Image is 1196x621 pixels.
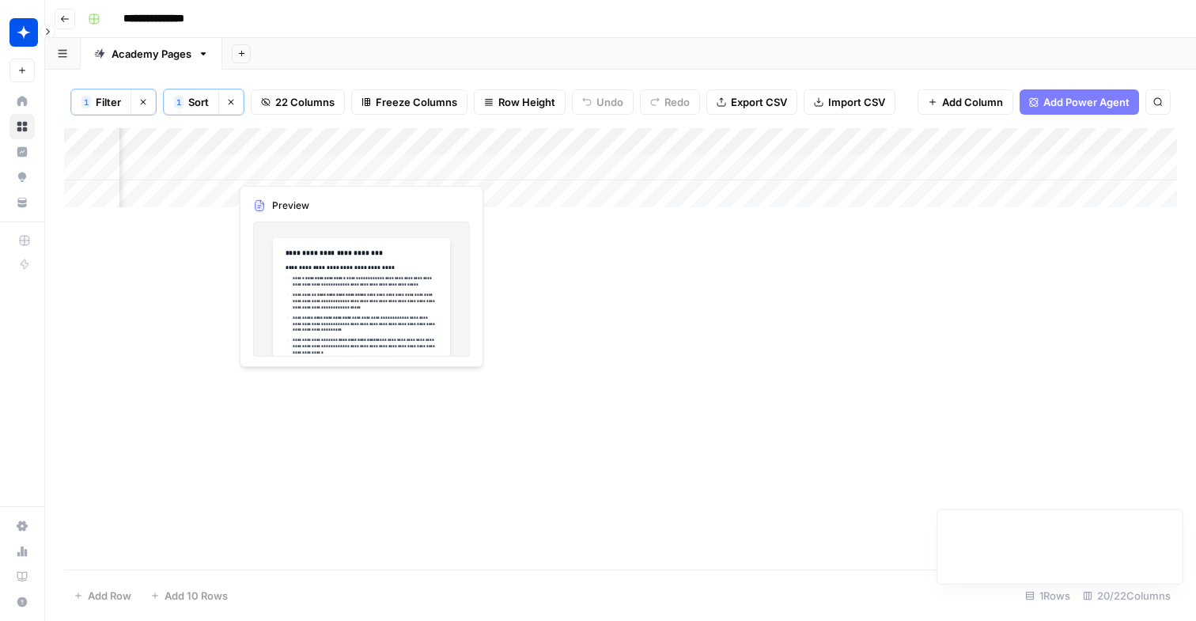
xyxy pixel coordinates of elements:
[251,89,345,115] button: 22 Columns
[1020,89,1139,115] button: Add Power Agent
[918,89,1013,115] button: Add Column
[942,94,1003,110] span: Add Column
[9,513,35,539] a: Settings
[498,94,555,110] span: Row Height
[351,89,467,115] button: Freeze Columns
[376,94,457,110] span: Freeze Columns
[9,18,38,47] img: Wiz Logo
[1077,583,1177,608] div: 20/22 Columns
[9,114,35,139] a: Browse
[84,96,89,108] span: 1
[1043,94,1130,110] span: Add Power Agent
[9,13,35,52] button: Workspace: Wiz
[188,94,209,110] span: Sort
[474,89,566,115] button: Row Height
[9,165,35,190] a: Opportunities
[9,589,35,615] button: Help + Support
[112,46,191,62] div: Academy Pages
[9,539,35,564] a: Usage
[176,96,181,108] span: 1
[71,89,131,115] button: 1Filter
[731,94,787,110] span: Export CSV
[664,94,690,110] span: Redo
[275,94,335,110] span: 22 Columns
[9,190,35,215] a: Your Data
[81,96,91,108] div: 1
[828,94,885,110] span: Import CSV
[804,89,895,115] button: Import CSV
[81,38,222,70] a: Academy Pages
[96,94,121,110] span: Filter
[165,588,228,604] span: Add 10 Rows
[640,89,700,115] button: Redo
[164,89,218,115] button: 1Sort
[1019,583,1077,608] div: 1 Rows
[9,564,35,589] a: Learning Hub
[64,583,141,608] button: Add Row
[706,89,797,115] button: Export CSV
[9,139,35,165] a: Insights
[88,588,131,604] span: Add Row
[174,96,184,108] div: 1
[596,94,623,110] span: Undo
[141,583,237,608] button: Add 10 Rows
[572,89,634,115] button: Undo
[9,89,35,114] a: Home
